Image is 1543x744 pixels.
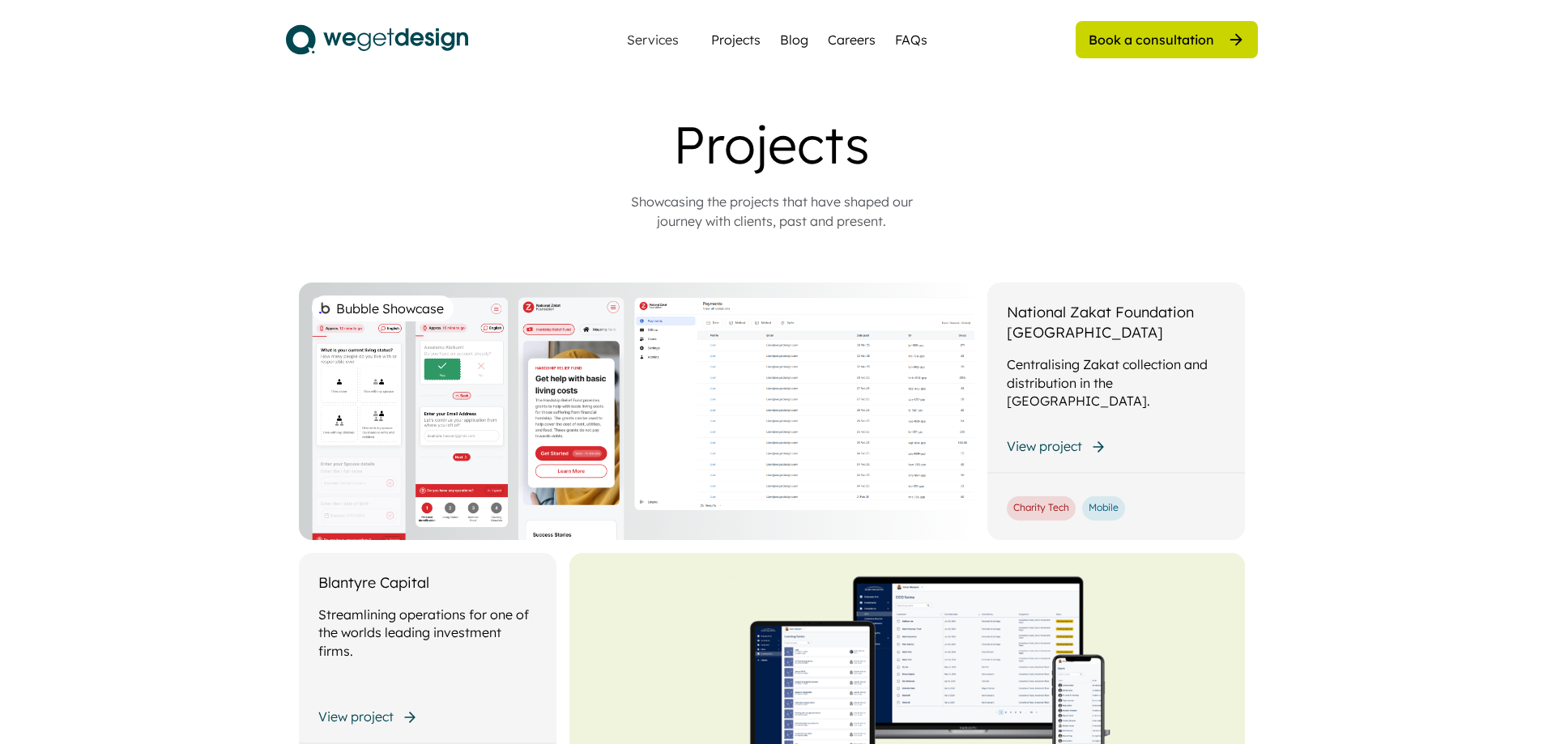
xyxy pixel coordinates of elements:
div: View project [318,708,394,725]
img: logo.svg [286,19,468,60]
div: Mobile [1089,501,1119,515]
a: Projects [711,30,761,49]
div: Blantyre Capital [318,572,429,593]
div: View project [1007,437,1082,455]
a: Careers [828,30,876,49]
a: Blog [780,30,808,49]
div: Book a consultation [1089,31,1214,49]
div: Projects [448,113,1096,176]
a: FAQs [895,30,927,49]
div: Showcasing the projects that have shaped our journey with clients, past and present. [610,192,934,231]
div: Streamlining operations for one of the worlds leading investment firms. [318,606,537,660]
div: Centralising Zakat collection and distribution in the [GEOGRAPHIC_DATA]. [1007,355,1225,410]
img: bubble%201.png [318,300,331,316]
div: Services [620,33,685,46]
div: Charity Tech [1013,501,1069,515]
div: National Zakat Foundation [GEOGRAPHIC_DATA] [1007,302,1225,342]
div: Bubble Showcase [336,299,444,318]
